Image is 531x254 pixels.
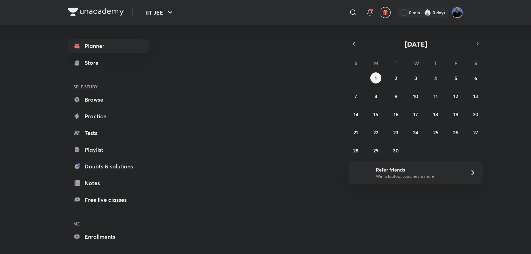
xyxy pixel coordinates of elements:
button: September 1, 2025 [370,72,381,84]
button: September 5, 2025 [450,72,461,84]
button: September 20, 2025 [470,109,481,120]
p: Win a laptop, vouchers & more [376,173,461,180]
abbr: Wednesday [414,60,419,66]
a: Enrollments [68,230,149,244]
abbr: September 5, 2025 [454,75,457,81]
a: Planner [68,39,149,53]
abbr: September 16, 2025 [394,111,398,118]
abbr: September 6, 2025 [474,75,477,81]
abbr: Tuesday [395,60,397,66]
abbr: September 19, 2025 [453,111,458,118]
abbr: September 23, 2025 [393,129,398,136]
a: Free live classes [68,193,149,207]
abbr: September 4, 2025 [434,75,437,81]
button: September 13, 2025 [470,90,481,102]
button: September 11, 2025 [430,90,441,102]
abbr: September 7, 2025 [355,93,357,100]
a: Doubts & solutions [68,159,149,173]
button: [DATE] [359,39,473,49]
h6: ME [68,218,149,230]
abbr: September 30, 2025 [393,147,399,154]
a: Company Logo [68,8,124,18]
abbr: September 14, 2025 [354,111,358,118]
abbr: Saturday [474,60,477,66]
abbr: September 10, 2025 [413,93,418,100]
button: September 28, 2025 [350,145,362,156]
button: September 30, 2025 [390,145,402,156]
button: September 23, 2025 [390,127,402,138]
button: IIT JEE [141,6,179,19]
button: September 14, 2025 [350,109,362,120]
h6: Refer friends [376,166,461,173]
img: streak [424,9,431,16]
img: Md Afroj [451,7,463,18]
span: [DATE] [405,39,427,49]
button: September 29, 2025 [370,145,381,156]
abbr: September 2, 2025 [395,75,397,81]
button: September 12, 2025 [450,90,461,102]
button: September 21, 2025 [350,127,362,138]
a: Tests [68,126,149,140]
abbr: September 29, 2025 [373,147,379,154]
abbr: September 22, 2025 [373,129,378,136]
a: Browse [68,93,149,106]
abbr: September 15, 2025 [373,111,378,118]
abbr: September 20, 2025 [473,111,478,118]
button: September 26, 2025 [450,127,461,138]
img: avatar [382,9,388,16]
abbr: Sunday [355,60,357,66]
abbr: September 25, 2025 [433,129,438,136]
div: Store [85,58,103,67]
button: September 3, 2025 [410,72,421,84]
button: September 10, 2025 [410,90,421,102]
button: September 18, 2025 [430,109,441,120]
abbr: Thursday [434,60,437,66]
a: Store [68,56,149,70]
button: September 9, 2025 [390,90,402,102]
button: September 25, 2025 [430,127,441,138]
abbr: September 1, 2025 [375,75,377,81]
button: September 24, 2025 [410,127,421,138]
button: September 2, 2025 [390,72,402,84]
abbr: September 13, 2025 [473,93,478,100]
a: Playlist [68,143,149,157]
img: referral [355,166,368,180]
h6: SELF STUDY [68,81,149,93]
abbr: September 24, 2025 [413,129,418,136]
abbr: September 17, 2025 [413,111,418,118]
abbr: September 8, 2025 [374,93,377,100]
a: Notes [68,176,149,190]
button: September 19, 2025 [450,109,461,120]
button: September 16, 2025 [390,109,402,120]
abbr: September 28, 2025 [353,147,358,154]
abbr: September 11, 2025 [434,93,438,100]
abbr: September 26, 2025 [453,129,458,136]
button: September 17, 2025 [410,109,421,120]
button: September 22, 2025 [370,127,381,138]
abbr: September 9, 2025 [395,93,397,100]
abbr: Friday [454,60,457,66]
button: September 4, 2025 [430,72,441,84]
abbr: September 27, 2025 [473,129,478,136]
button: September 6, 2025 [470,72,481,84]
button: September 7, 2025 [350,90,362,102]
a: Practice [68,109,149,123]
button: avatar [380,7,391,18]
abbr: September 18, 2025 [433,111,438,118]
img: Company Logo [68,8,124,16]
abbr: Monday [374,60,378,66]
abbr: September 21, 2025 [354,129,358,136]
button: September 15, 2025 [370,109,381,120]
abbr: September 3, 2025 [414,75,417,81]
button: September 27, 2025 [470,127,481,138]
abbr: September 12, 2025 [453,93,458,100]
button: September 8, 2025 [370,90,381,102]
